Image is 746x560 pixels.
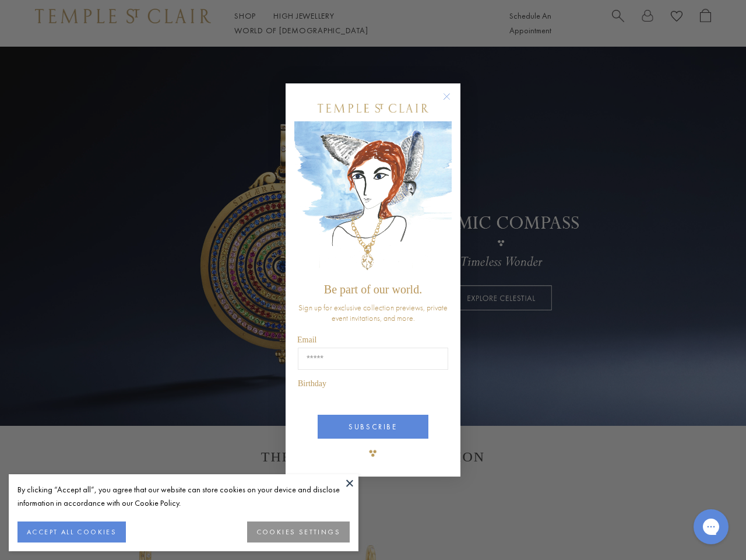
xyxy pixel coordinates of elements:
[17,483,350,510] div: By clicking “Accept all”, you agree that our website can store cookies on your device and disclos...
[324,283,422,296] span: Be part of our world.
[297,335,316,344] span: Email
[247,521,350,542] button: COOKIES SETTINGS
[318,104,428,113] img: Temple St. Clair
[294,121,452,277] img: c4a9eb12-d91a-4d4a-8ee0-386386f4f338.jpeg
[361,442,385,465] img: TSC
[318,415,428,439] button: SUBSCRIBE
[17,521,126,542] button: ACCEPT ALL COOKIES
[688,505,734,548] iframe: Gorgias live chat messenger
[298,379,326,388] span: Birthday
[298,348,448,370] input: Email
[298,302,448,323] span: Sign up for exclusive collection previews, private event invitations, and more.
[445,95,460,110] button: Close dialog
